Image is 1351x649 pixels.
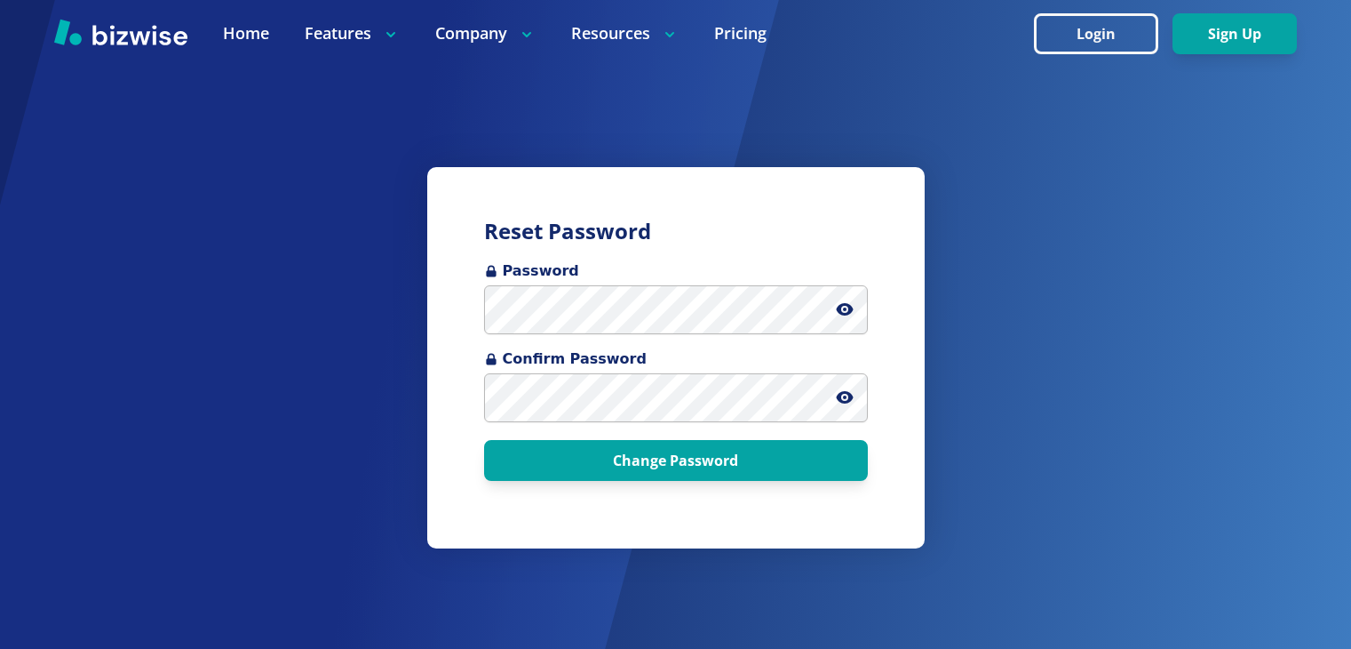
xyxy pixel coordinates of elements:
a: Pricing [714,22,767,44]
h3: Reset Password [484,217,868,246]
p: Company [435,22,536,44]
p: Resources [571,22,679,44]
button: Login [1034,13,1158,54]
button: Change Password [484,440,868,481]
img: Bizwise Logo [54,19,187,45]
a: Login [1034,26,1172,43]
span: Confirm Password [484,349,868,370]
a: Home [223,22,269,44]
span: Password [484,260,868,282]
button: Sign Up [1172,13,1297,54]
p: Features [305,22,400,44]
a: Sign Up [1172,26,1297,43]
